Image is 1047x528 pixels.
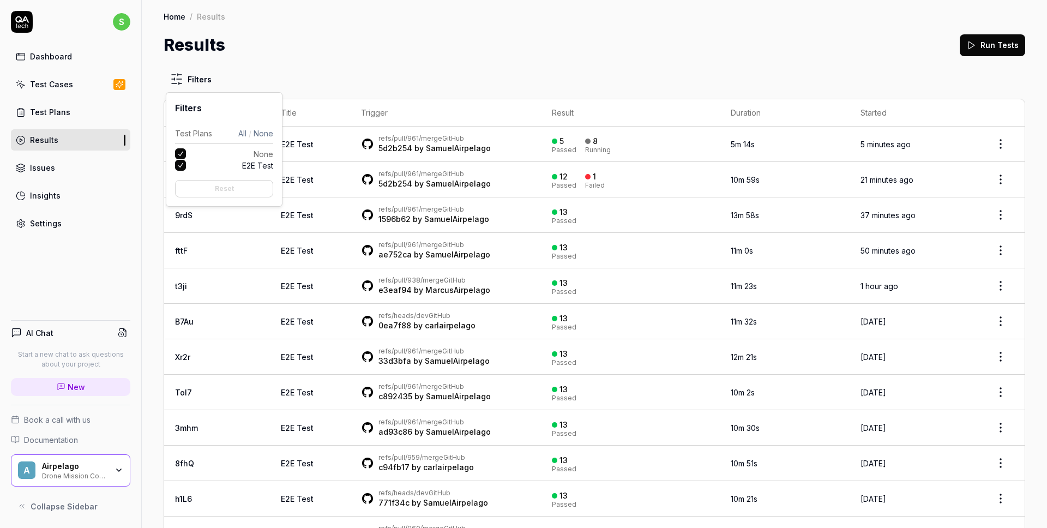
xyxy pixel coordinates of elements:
[254,149,273,159] span: None
[254,128,273,139] button: None
[175,148,186,159] button: None
[166,92,282,207] div: Filters
[175,101,273,115] h2: Filters
[249,128,251,139] span: /
[242,160,273,171] div: E2E Test
[175,180,273,197] button: Reset
[238,128,246,139] button: All
[175,128,212,139] div: Test Plans
[175,160,186,171] button: E2E Test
